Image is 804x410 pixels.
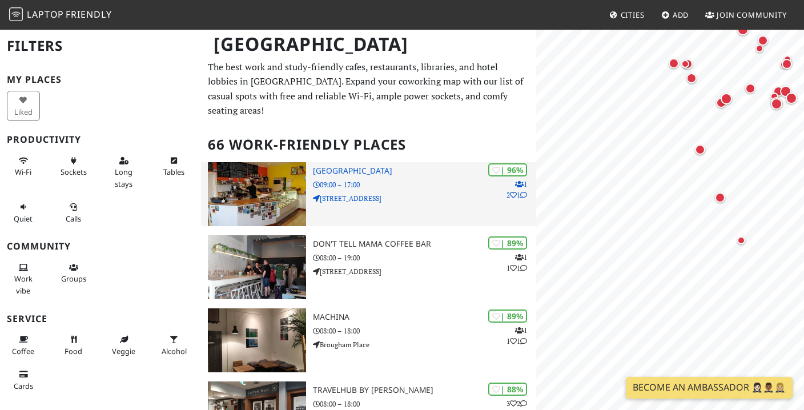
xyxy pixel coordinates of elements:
div: Map marker [755,33,770,48]
a: Cities [605,5,649,25]
p: The best work and study-friendly cafes, restaurants, libraries, and hotel lobbies in [GEOGRAPHIC_... [208,60,529,118]
div: Map marker [718,91,734,107]
a: North Fort Cafe | 96% 121 [GEOGRAPHIC_DATA] 09:00 – 17:00 [STREET_ADDRESS] [201,162,536,226]
p: 1 1 1 [506,252,527,274]
a: Machina | 89% 111 Machina 08:00 – 18:00 Brougham Place [201,308,536,372]
div: Map marker [714,95,729,110]
button: Tables [158,151,191,182]
h3: Don't tell Mama Coffee Bar [313,239,536,249]
h3: Service [7,313,194,324]
p: 1 1 1 [506,325,527,347]
span: Video/audio calls [66,214,81,224]
a: LaptopFriendly LaptopFriendly [9,5,112,25]
a: Don't tell Mama Coffee Bar | 89% 111 Don't tell Mama Coffee Bar 08:00 – 19:00 [STREET_ADDRESS] [201,235,536,299]
div: Map marker [743,81,758,96]
div: | 88% [488,383,527,396]
span: Coffee [12,346,34,356]
div: Map marker [713,190,727,205]
h2: Filters [7,29,194,63]
span: Add [673,10,689,20]
div: Map marker [771,96,785,110]
span: Credit cards [14,381,33,391]
div: Map marker [735,22,751,38]
p: 08:00 – 19:00 [313,252,536,263]
button: Alcohol [158,330,191,360]
div: Map marker [680,57,695,71]
span: Group tables [61,274,86,284]
div: Map marker [734,234,748,247]
button: Sockets [57,151,90,182]
span: Join Community [717,10,787,20]
button: Long stays [107,151,140,193]
img: LaptopFriendly [9,7,23,21]
span: Work-friendly tables [163,167,184,177]
p: 09:00 – 17:00 [313,179,536,190]
button: Wi-Fi [7,151,40,182]
span: Laptop [27,8,64,21]
div: Map marker [771,84,786,99]
button: Veggie [107,330,140,360]
h3: Machina [313,312,536,322]
button: Cards [7,365,40,395]
div: Map marker [779,57,794,71]
img: Machina [208,308,306,372]
button: Quiet [7,198,40,228]
a: Join Community [701,5,791,25]
h3: Community [7,241,194,252]
p: 1 2 1 [506,179,527,200]
div: Map marker [693,142,707,157]
img: Don't tell Mama Coffee Bar [208,235,306,299]
p: [STREET_ADDRESS] [313,266,536,277]
span: Stable Wi-Fi [15,167,31,177]
span: Quiet [14,214,33,224]
div: Map marker [769,96,785,112]
h3: My Places [7,74,194,85]
img: North Fort Cafe [208,162,306,226]
span: Veggie [112,346,135,356]
span: Alcohol [162,346,187,356]
span: Power sockets [61,167,87,177]
div: Map marker [769,95,783,110]
p: 08:00 – 18:00 [313,399,536,409]
button: Groups [57,258,90,288]
div: Map marker [781,53,794,66]
div: Map marker [753,42,766,55]
div: | 89% [488,236,527,250]
div: Map marker [778,83,794,99]
div: Map marker [767,90,781,103]
a: Add [657,5,694,25]
p: Brougham Place [313,339,536,350]
span: People working [14,274,33,295]
div: | 89% [488,309,527,323]
button: Coffee [7,330,40,360]
div: Map marker [678,57,692,71]
p: [STREET_ADDRESS] [313,193,536,204]
div: Map marker [783,90,799,106]
p: 08:00 – 18:00 [313,325,536,336]
div: Map marker [777,58,791,71]
h2: 66 Work-Friendly Places [208,127,529,162]
h1: [GEOGRAPHIC_DATA] [204,29,534,60]
span: Food [65,346,82,356]
h3: TravelHub by [PERSON_NAME] [313,385,536,395]
button: Work vibe [7,258,40,300]
div: | 96% [488,163,527,176]
span: Cities [621,10,645,20]
button: Food [57,330,90,360]
h3: Productivity [7,134,194,145]
span: Friendly [66,8,111,21]
button: Calls [57,198,90,228]
div: Map marker [684,71,699,86]
p: 3 2 [506,398,527,409]
div: Map marker [666,56,681,71]
h3: [GEOGRAPHIC_DATA] [313,166,536,176]
span: Long stays [115,167,132,188]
